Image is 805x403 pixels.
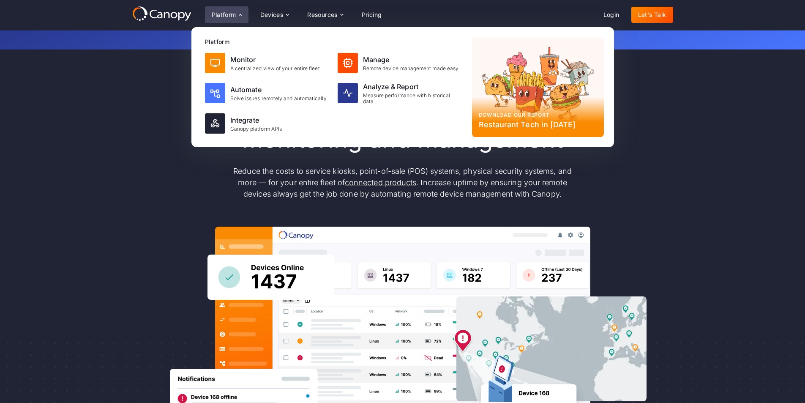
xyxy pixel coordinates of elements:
div: Restaurant Tech in [DATE] [479,119,597,130]
div: Integrate [230,115,282,125]
p: Reduce the costs to service kiosks, point-of-sale (POS) systems, physical security systems, and m... [225,165,580,200]
a: connected products [345,178,416,187]
div: A centralized view of your entire fleet [230,66,320,71]
a: Login [597,7,626,23]
div: Solve issues remotely and automatically [230,96,327,101]
nav: Platform [191,27,614,147]
a: Analyze & ReportMeasure performance with historical data [334,78,465,108]
div: Canopy platform APIs [230,126,282,132]
div: Remote device management made easy [363,66,459,71]
div: Resources [300,6,349,23]
div: Platform [205,6,248,23]
a: MonitorA centralized view of your entire fleet [202,49,333,77]
div: Devices [254,6,296,23]
div: Monitor [230,55,320,65]
div: Download our report [479,111,597,119]
a: Download our reportRestaurant Tech in [DATE] [472,37,604,137]
div: Analyze & Report [363,82,462,92]
div: Automate [230,85,327,95]
div: Platform [212,12,236,18]
a: AutomateSolve issues remotely and automatically [202,78,333,108]
a: IntegrateCanopy platform APIs [202,110,333,137]
a: ManageRemote device management made easy [334,49,465,77]
div: Measure performance with historical data [363,93,462,105]
div: Devices [260,12,284,18]
div: Manage [363,55,459,65]
div: Resources [307,12,338,18]
a: Pricing [355,7,389,23]
div: Platform [205,37,465,46]
a: Let's Talk [631,7,673,23]
img: Canopy sees how many devices are online [207,255,334,300]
